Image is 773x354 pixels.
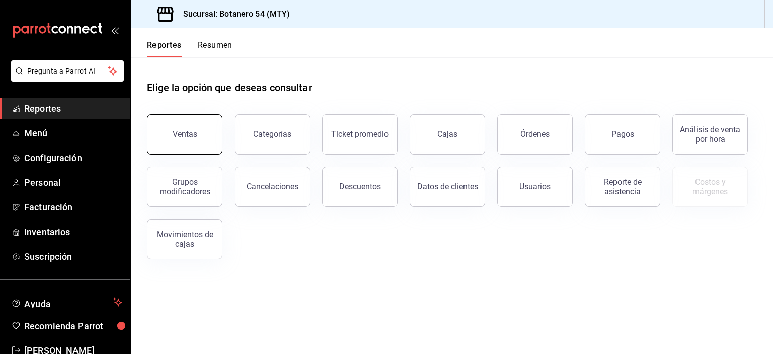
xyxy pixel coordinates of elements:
[611,129,634,139] div: Pagos
[27,66,108,77] span: Pregunta a Parrot AI
[153,230,216,249] div: Movimientos de cajas
[253,129,291,139] div: Categorías
[519,182,551,191] div: Usuarios
[24,176,122,189] span: Personal
[322,167,398,207] button: Descuentos
[24,319,122,333] span: Recomienda Parrot
[24,225,122,239] span: Inventarios
[24,126,122,140] span: Menú
[679,125,741,144] div: Análisis de venta por hora
[339,182,381,191] div: Descuentos
[322,114,398,155] button: Ticket promedio
[175,8,290,20] h3: Sucursal: Botanero 54 (MTY)
[11,60,124,82] button: Pregunta a Parrot AI
[24,296,109,308] span: Ayuda
[24,200,122,214] span: Facturación
[437,129,457,139] div: Cajas
[672,167,748,207] button: Contrata inventarios para ver este reporte
[417,182,478,191] div: Datos de clientes
[24,151,122,165] span: Configuración
[153,177,216,196] div: Grupos modificadores
[147,40,233,57] div: navigation tabs
[585,114,660,155] button: Pagos
[497,114,573,155] button: Órdenes
[520,129,550,139] div: Órdenes
[147,167,222,207] button: Grupos modificadores
[247,182,298,191] div: Cancelaciones
[679,177,741,196] div: Costos y márgenes
[24,250,122,263] span: Suscripción
[331,129,389,139] div: Ticket promedio
[585,167,660,207] button: Reporte de asistencia
[410,114,485,155] button: Cajas
[235,167,310,207] button: Cancelaciones
[591,177,654,196] div: Reporte de asistencia
[173,129,197,139] div: Ventas
[147,114,222,155] button: Ventas
[24,102,122,115] span: Reportes
[497,167,573,207] button: Usuarios
[410,167,485,207] button: Datos de clientes
[147,219,222,259] button: Movimientos de cajas
[147,40,182,57] button: Reportes
[235,114,310,155] button: Categorías
[111,26,119,34] button: open_drawer_menu
[672,114,748,155] button: Análisis de venta por hora
[198,40,233,57] button: Resumen
[147,80,312,95] h1: Elige la opción que deseas consultar
[7,73,124,84] a: Pregunta a Parrot AI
